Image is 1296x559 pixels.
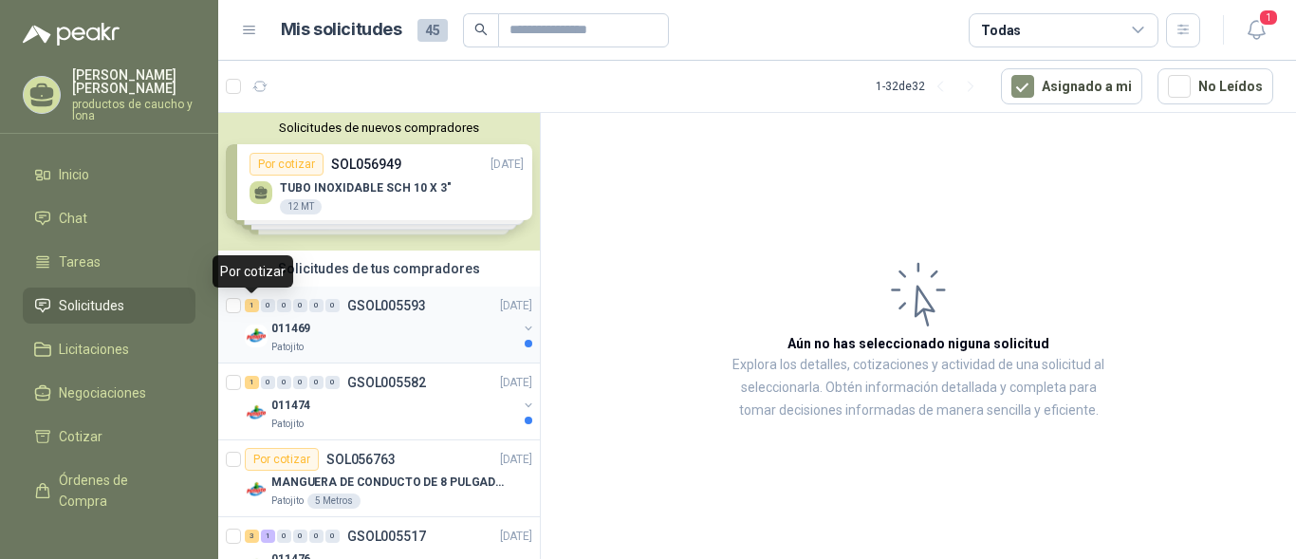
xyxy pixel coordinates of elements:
a: Cotizar [23,419,195,455]
p: GSOL005593 [347,299,426,312]
div: Solicitudes de tus compradores [218,251,540,287]
div: 0 [261,299,275,312]
div: 0 [309,299,324,312]
div: 3 [245,530,259,543]
div: 0 [293,376,307,389]
div: 1 [245,299,259,312]
div: 1 [261,530,275,543]
a: Negociaciones [23,375,195,411]
button: 1 [1239,13,1273,47]
a: Chat [23,200,195,236]
div: 5 Metros [307,494,361,509]
span: Licitaciones [59,339,129,360]
div: 0 [325,299,340,312]
button: Solicitudes de nuevos compradores [226,121,532,135]
p: productos de caucho y lona [72,99,195,121]
p: SOL056763 [326,453,396,466]
img: Company Logo [245,325,268,347]
p: GSOL005517 [347,530,426,543]
div: Por cotizar [245,448,319,471]
div: Por cotizar [213,255,293,288]
div: 0 [309,376,324,389]
div: Todas [981,20,1021,41]
p: Patojito [271,494,304,509]
p: [PERSON_NAME] [PERSON_NAME] [72,68,195,95]
a: Tareas [23,244,195,280]
p: 011474 [271,397,310,415]
span: Cotizar [59,426,102,447]
p: [DATE] [500,297,532,315]
span: Órdenes de Compra [59,470,177,512]
p: Explora los detalles, cotizaciones y actividad de una solicitud al seleccionarla. Obtén informaci... [731,354,1106,422]
span: Solicitudes [59,295,124,316]
img: Logo peakr [23,23,120,46]
div: 0 [277,376,291,389]
div: 0 [277,530,291,543]
div: 0 [277,299,291,312]
a: Licitaciones [23,331,195,367]
p: 011469 [271,320,310,338]
a: Solicitudes [23,288,195,324]
span: Tareas [59,252,101,272]
p: [DATE] [500,528,532,546]
div: 0 [261,376,275,389]
h3: Aún no has seleccionado niguna solicitud [787,333,1049,354]
div: 0 [309,530,324,543]
div: 0 [293,299,307,312]
span: Inicio [59,164,89,185]
p: GSOL005582 [347,376,426,389]
p: Patojito [271,340,304,355]
a: 1 0 0 0 0 0 GSOL005593[DATE] Company Logo011469Patojito [245,294,536,355]
a: Inicio [23,157,195,193]
a: Órdenes de Compra [23,462,195,519]
button: No Leídos [1157,68,1273,104]
button: Asignado a mi [1001,68,1142,104]
div: 0 [325,376,340,389]
img: Company Logo [245,478,268,501]
a: Por cotizarSOL056763[DATE] Company LogoMANGUERA DE CONDUCTO DE 8 PULGADAS DE ALAMBRE DE ACERO PUP... [218,440,540,517]
span: Chat [59,208,87,229]
a: 1 0 0 0 0 0 GSOL005582[DATE] Company Logo011474Patojito [245,371,536,432]
h1: Mis solicitudes [281,16,402,44]
span: Negociaciones [59,382,146,403]
span: 45 [417,19,448,42]
div: 1 - 32 de 32 [876,71,986,102]
div: 1 [245,376,259,389]
p: [DATE] [500,451,532,469]
img: Company Logo [245,401,268,424]
p: [DATE] [500,374,532,392]
div: Solicitudes de nuevos compradoresPor cotizarSOL056949[DATE] TUBO INOXIDABLE SCH 10 X 3"12 MTPor c... [218,113,540,251]
div: 0 [293,530,307,543]
span: search [474,23,488,36]
span: 1 [1258,9,1279,27]
p: Patojito [271,417,304,432]
p: MANGUERA DE CONDUCTO DE 8 PULGADAS DE ALAMBRE DE ACERO PU [271,474,508,492]
div: 0 [325,530,340,543]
